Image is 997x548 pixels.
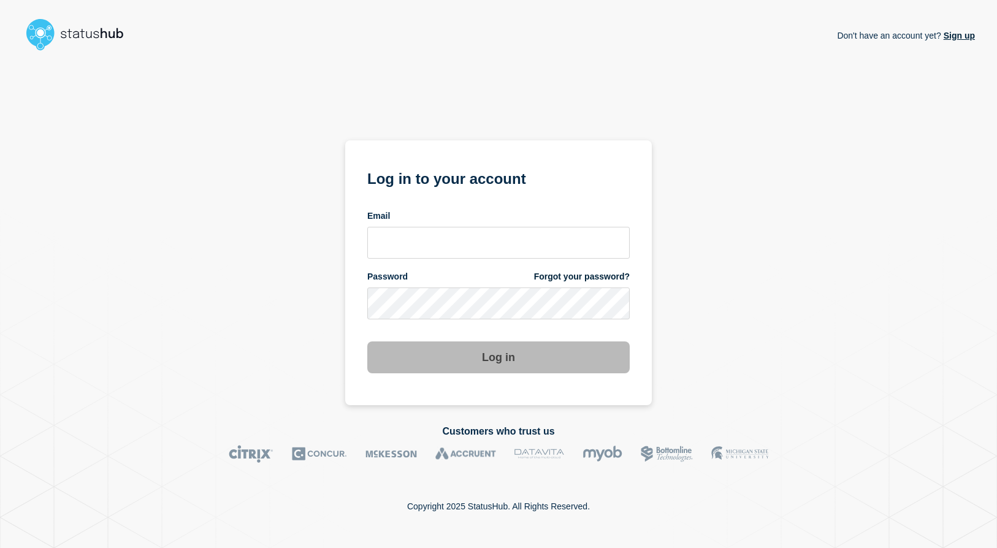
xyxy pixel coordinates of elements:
[641,445,693,463] img: Bottomline logo
[292,445,347,463] img: Concur logo
[514,445,564,463] img: DataVita logo
[941,31,975,40] a: Sign up
[583,445,622,463] img: myob logo
[367,271,408,283] span: Password
[365,445,417,463] img: McKesson logo
[837,21,975,50] p: Don't have an account yet?
[367,287,630,319] input: password input
[367,341,630,373] button: Log in
[367,210,390,222] span: Email
[435,445,496,463] img: Accruent logo
[22,15,139,54] img: StatusHub logo
[534,271,630,283] a: Forgot your password?
[229,445,273,463] img: Citrix logo
[367,166,630,189] h1: Log in to your account
[407,501,590,511] p: Copyright 2025 StatusHub. All Rights Reserved.
[22,426,975,437] h2: Customers who trust us
[367,227,630,259] input: email input
[711,445,768,463] img: MSU logo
